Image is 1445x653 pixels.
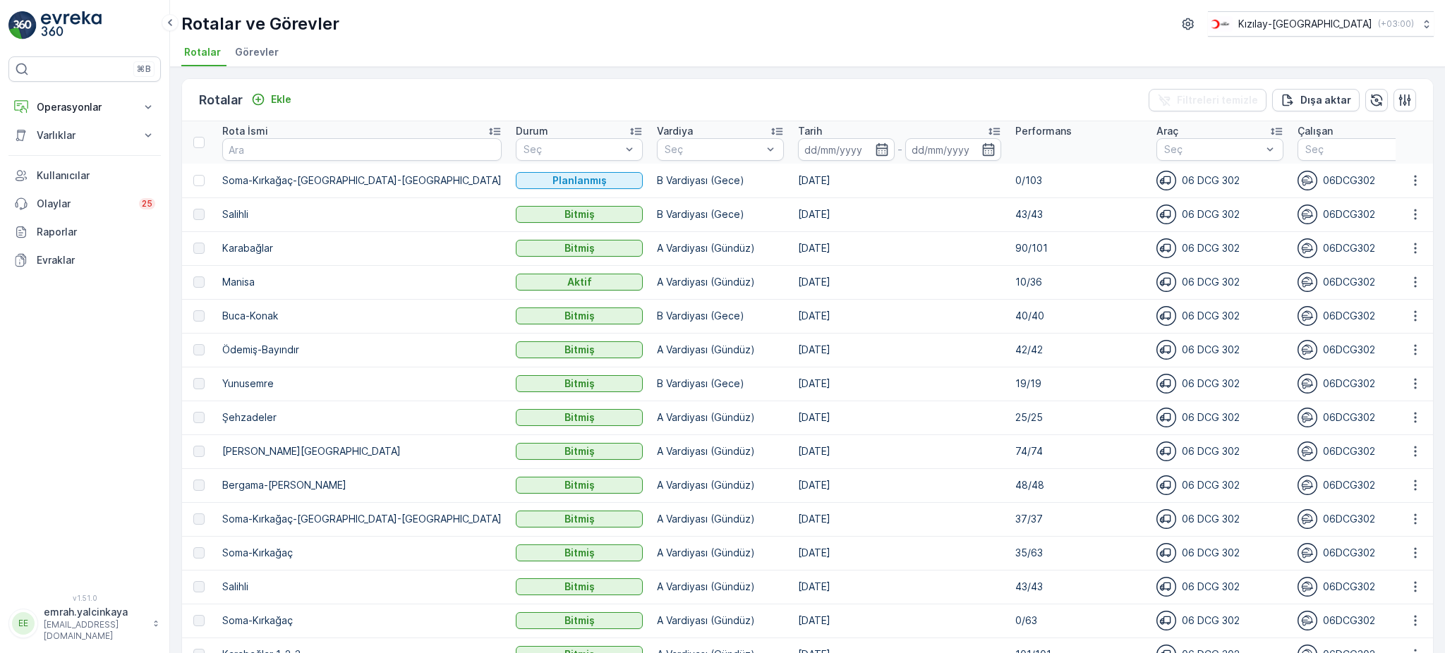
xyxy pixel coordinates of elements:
[1015,377,1142,391] p: 19/19
[657,478,784,492] p: A Vardiyası (Gündüz)
[1156,374,1283,393] div: 06 DCG 302
[222,377,502,391] p: Yunusemre
[1156,577,1176,597] img: svg%3e
[193,378,205,389] div: Toggle Row Selected
[193,209,205,220] div: Toggle Row Selected
[1156,306,1176,326] img: svg%3e
[564,377,595,391] p: Bitmiş
[1156,205,1283,224] div: 06 DCG 302
[1298,577,1317,597] img: svg%3e
[791,197,1008,231] td: [DATE]
[1298,374,1425,393] div: 06DCG302
[12,612,35,635] div: EE
[1298,238,1425,258] div: 06DCG302
[1298,441,1425,461] div: 06DCG302
[1149,89,1266,111] button: Filtreleri temizle
[657,512,784,526] p: A Vardiyası (Gündüz)
[1015,207,1142,221] p: 43/43
[193,175,205,186] div: Toggle Row Selected
[657,275,784,289] p: A Vardiyası (Gündüz)
[791,367,1008,401] td: [DATE]
[8,11,37,39] img: logo
[193,513,205,525] div: Toggle Row Selected
[1298,238,1317,258] img: svg%3e
[1015,173,1142,188] p: 0/103
[1015,512,1142,526] p: 37/37
[1015,275,1142,289] p: 10/36
[1298,475,1425,495] div: 06DCG302
[137,63,151,75] p: ⌘B
[1298,577,1425,597] div: 06DCG302
[897,141,902,158] p: -
[1298,205,1317,224] img: svg%3e
[37,128,133,142] p: Varlıklar
[1156,205,1176,224] img: svg%3e
[564,614,595,628] p: Bitmiş
[1015,614,1142,628] p: 0/63
[37,197,131,211] p: Olaylar
[1298,272,1425,292] div: 06DCG302
[222,309,502,323] p: Buca-Konak
[44,619,145,642] p: [EMAIL_ADDRESS][DOMAIN_NAME]
[516,443,643,460] button: Bitmiş
[1298,340,1317,360] img: svg%3e
[1156,272,1176,292] img: svg%3e
[222,410,502,425] p: Şehzadeler
[1298,374,1317,393] img: svg%3e
[1298,171,1317,190] img: svg%3e
[1156,171,1176,190] img: svg%3e
[1298,272,1317,292] img: svg%3e
[1015,309,1142,323] p: 40/40
[1164,142,1262,157] p: Seç
[8,594,161,602] span: v 1.51.0
[222,478,502,492] p: Bergama-[PERSON_NAME]
[516,240,643,257] button: Bitmiş
[1156,340,1176,360] img: svg%3e
[516,544,643,561] button: Bitmiş
[1015,478,1142,492] p: 48/48
[8,121,161,149] button: Varlıklar
[1156,475,1176,495] img: svg%3e
[657,173,784,188] p: B Vardiyası (Gece)
[1015,241,1142,255] p: 90/101
[199,90,243,110] p: Rotalar
[193,480,205,491] div: Toggle Row Selected
[1298,543,1317,563] img: svg%3e
[193,276,205,288] div: Toggle Row Selected
[1177,93,1258,107] p: Filtreleri temizle
[222,173,502,188] p: Soma-Kırkağaç-[GEOGRAPHIC_DATA]-[GEOGRAPHIC_DATA]
[222,512,502,526] p: Soma-Kırkağaç-[GEOGRAPHIC_DATA]-[GEOGRAPHIC_DATA]
[1156,509,1176,529] img: svg%3e
[271,92,291,106] p: Ekle
[222,138,502,161] input: Ara
[1298,340,1425,360] div: 06DCG302
[564,512,595,526] p: Bitmiş
[791,434,1008,468] td: [DATE]
[222,275,502,289] p: Manisa
[552,173,607,188] p: Planlanmış
[564,207,595,221] p: Bitmiş
[564,309,595,323] p: Bitmiş
[1156,408,1283,427] div: 06 DCG 302
[1298,306,1425,326] div: 06DCG302
[516,375,643,392] button: Bitmiş
[1156,306,1283,326] div: 06 DCG 302
[564,343,595,357] p: Bitmiş
[1378,18,1414,30] p: ( +03:00 )
[193,310,205,322] div: Toggle Row Selected
[222,343,502,357] p: Ödemiş-Bayındır
[657,580,784,594] p: A Vardiyası (Gündüz)
[8,93,161,121] button: Operasyonlar
[1298,509,1425,529] div: 06DCG302
[564,241,595,255] p: Bitmiş
[1156,441,1176,461] img: svg%3e
[524,142,621,157] p: Seç
[8,246,161,274] a: Evraklar
[222,124,268,138] p: Rota İsmi
[791,536,1008,570] td: [DATE]
[222,580,502,594] p: Salihli
[1272,89,1360,111] button: Dışa aktar
[193,344,205,355] div: Toggle Row Selected
[798,138,895,161] input: dd/mm/yyyy
[1298,306,1317,326] img: svg%3e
